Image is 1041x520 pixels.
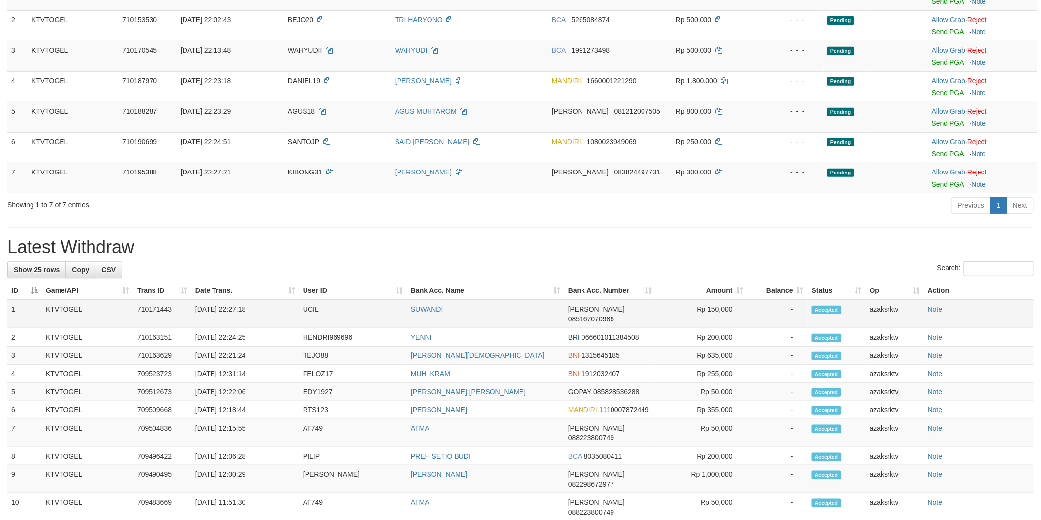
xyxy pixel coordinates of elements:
[967,16,987,24] a: Reject
[28,163,119,193] td: KTVTOGEL
[42,419,133,447] td: KTVTOGEL
[122,77,157,85] span: 710187970
[288,168,322,176] span: KIBONG31
[288,138,319,145] span: SANTOJP
[133,383,191,401] td: 709512673
[411,305,443,313] a: SUWANDI
[299,328,407,347] td: HENDRI969696
[656,328,747,347] td: Rp 200,000
[967,77,987,85] a: Reject
[656,447,747,465] td: Rp 200,000
[584,452,622,460] span: Copy 8035080411 to clipboard
[133,447,191,465] td: 709496422
[564,282,656,300] th: Bank Acc. Number: activate to sort column ascending
[676,46,711,54] span: Rp 500.000
[95,261,122,278] a: CSV
[7,328,42,347] td: 2
[7,196,427,210] div: Showing 1 to 7 of 7 entries
[568,508,614,516] span: Copy 088223800749 to clipboard
[395,46,428,54] a: WAHYUDI
[656,300,747,328] td: Rp 150,000
[582,333,639,341] span: Copy 066601011384508 to clipboard
[656,401,747,419] td: Rp 355,000
[928,102,1037,132] td: ·
[191,282,299,300] th: Date Trans.: activate to sort column ascending
[568,388,591,396] span: GOPAY
[411,351,545,359] a: [PERSON_NAME][DEMOGRAPHIC_DATA]
[767,106,820,116] div: - - -
[827,47,854,55] span: Pending
[7,132,28,163] td: 6
[552,46,566,54] span: BCA
[656,282,747,300] th: Amount: activate to sort column ascending
[299,447,407,465] td: PILIP
[181,138,231,145] span: [DATE] 22:24:51
[191,465,299,493] td: [DATE] 12:00:29
[552,77,581,85] span: MANDIRI
[812,352,841,360] span: Accepted
[407,282,564,300] th: Bank Acc. Name: activate to sort column ascending
[288,107,315,115] span: AGUS18
[932,168,967,176] span: ·
[599,406,649,414] span: Copy 1110007872449 to clipboard
[299,365,407,383] td: FELOZ17
[411,406,467,414] a: [PERSON_NAME]
[972,89,986,97] a: Note
[676,107,711,115] span: Rp 800.000
[812,388,841,397] span: Accepted
[411,470,467,478] a: [PERSON_NAME]
[972,150,986,158] a: Note
[582,370,620,377] span: Copy 1912032407 to clipboard
[932,16,965,24] a: Allow Grab
[932,138,967,145] span: ·
[747,419,808,447] td: -
[411,424,429,432] a: ATMA
[7,71,28,102] td: 4
[552,16,566,24] span: BCA
[866,282,924,300] th: Op: activate to sort column ascending
[65,261,95,278] a: Copy
[972,58,986,66] a: Note
[7,163,28,193] td: 7
[28,132,119,163] td: KTVTOGEL
[928,163,1037,193] td: ·
[299,282,407,300] th: User ID: activate to sort column ascending
[932,119,964,127] a: Send PGA
[747,365,808,383] td: -
[747,383,808,401] td: -
[1007,197,1034,214] a: Next
[28,10,119,41] td: KTVTOGEL
[967,138,987,145] a: Reject
[568,424,625,432] span: [PERSON_NAME]
[299,300,407,328] td: UCIL
[411,388,526,396] a: [PERSON_NAME] [PERSON_NAME]
[866,401,924,419] td: azaksrktv
[932,16,967,24] span: ·
[568,333,580,341] span: BRI
[133,465,191,493] td: 709490495
[191,328,299,347] td: [DATE] 22:24:25
[932,180,964,188] a: Send PGA
[568,498,625,506] span: [PERSON_NAME]
[812,425,841,433] span: Accepted
[866,328,924,347] td: azaksrktv
[827,108,854,116] span: Pending
[972,119,986,127] a: Note
[411,333,432,341] a: YENNI
[812,499,841,507] span: Accepted
[133,328,191,347] td: 710163151
[676,77,717,85] span: Rp 1.800.000
[42,447,133,465] td: KTVTOGEL
[928,370,943,377] a: Note
[932,107,965,115] a: Allow Grab
[28,102,119,132] td: KTVTOGEL
[990,197,1007,214] a: 1
[181,46,231,54] span: [DATE] 22:13:48
[133,401,191,419] td: 709509668
[928,388,943,396] a: Note
[932,46,965,54] a: Allow Grab
[827,16,854,25] span: Pending
[288,16,313,24] span: BEJO20
[7,300,42,328] td: 1
[191,365,299,383] td: [DATE] 12:31:14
